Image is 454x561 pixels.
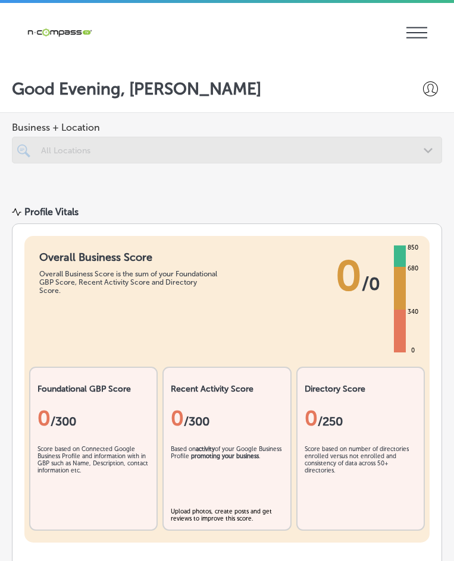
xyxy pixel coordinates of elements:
div: 0 [171,406,283,431]
h2: Directory Score [305,384,417,394]
div: 0 [37,406,149,431]
span: 0 [336,251,362,301]
h2: Foundational GBP Score [37,384,149,394]
div: Based on of your Google Business Profile . [171,446,283,505]
div: Upload photos, create posts and get reviews to improve this score. [171,508,283,522]
div: Score based on Connected Google Business Profile and information with in GBP such as Name, Descri... [37,446,149,505]
span: /300 [184,414,209,428]
div: 0 [409,346,417,355]
span: /250 [318,414,343,428]
span: Business + Location [12,122,442,133]
p: Good Evening, [PERSON_NAME] [12,79,261,99]
div: 340 [405,307,421,317]
b: activity [196,446,215,453]
div: Score based on number of directories enrolled versus not enrolled and consistency of data across ... [305,446,417,505]
span: / 300 [51,414,76,428]
div: 680 [405,264,421,273]
img: 660ab0bf-5cc7-4cb8-ba1c-48b5ae0f18e60NCTV_CLogo_TV_Black_-500x88.png [27,27,92,38]
h1: Overall Business Score [39,251,218,264]
h2: Recent Activity Score [171,384,283,394]
b: promoting your business [191,453,259,460]
div: Profile Vitals [24,206,79,218]
div: 0 [305,406,417,431]
span: / 0 [362,273,380,295]
div: 850 [405,243,421,253]
div: Overall Business Score is the sum of your Foundational GBP Score, Recent Activity Score and Direc... [39,270,218,295]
